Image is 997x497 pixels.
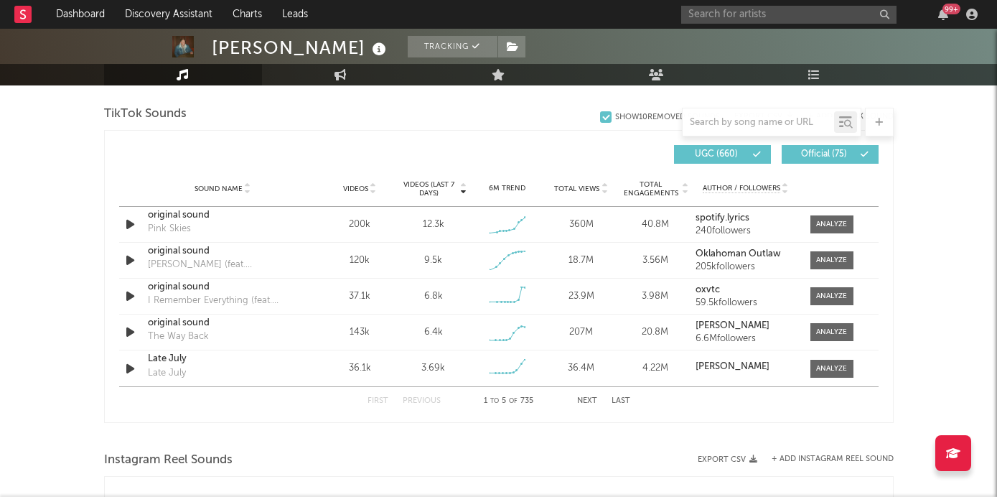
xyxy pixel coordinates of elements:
input: Search for artists [681,6,897,24]
strong: spotify.lyrics [696,213,749,223]
div: 6M Trend [474,183,540,194]
div: 120k [327,254,393,268]
button: Last [612,397,630,405]
span: TikTok Sounds [104,106,187,123]
button: 99+ [938,9,948,20]
div: Pink Skies [148,222,191,236]
div: 37.1k [327,289,393,304]
div: I Remember Everything (feat. [PERSON_NAME]) [148,294,298,308]
div: [PERSON_NAME] [212,36,390,60]
span: Sound Name [195,185,243,193]
span: to [490,398,499,404]
strong: [PERSON_NAME] [696,321,769,330]
div: 360M [548,218,614,232]
div: 1 5 735 [469,393,548,410]
button: Previous [403,397,441,405]
div: 12.3k [423,218,444,232]
a: original sound [148,280,298,294]
a: original sound [148,244,298,259]
div: 6.6M followers [696,334,795,344]
span: of [509,398,518,404]
div: 36.4M [548,361,614,376]
div: 20.8M [622,325,688,340]
div: Late July [148,366,186,381]
div: 205k followers [696,262,795,272]
div: 59.5k followers [696,298,795,308]
button: Export CSV [698,455,757,464]
a: oxvtc [696,285,795,295]
span: UGC ( 660 ) [683,150,749,159]
span: Videos (last 7 days) [400,180,458,198]
strong: oxvtc [696,285,720,294]
strong: [PERSON_NAME] [696,362,769,371]
button: Next [577,397,597,405]
button: + Add Instagram Reel Sound [772,455,894,463]
span: Author / Followers [703,184,780,193]
div: 9.5k [424,254,442,268]
a: [PERSON_NAME] [696,362,795,372]
a: original sound [148,208,298,223]
div: 4.22M [622,361,688,376]
div: 207M [548,325,614,340]
div: 3.98M [622,289,688,304]
div: 3.56M [622,254,688,268]
div: 143k [327,325,393,340]
div: The Way Back [148,330,209,344]
input: Search by song name or URL [683,117,834,129]
span: Total Engagements [622,180,680,198]
span: Videos [343,185,368,193]
div: 23.9M [548,289,614,304]
div: 3.69k [421,361,445,376]
div: 36.1k [327,361,393,376]
div: 6.8k [424,289,443,304]
a: Late July [148,352,298,366]
a: spotify.lyrics [696,213,795,223]
button: Official(75) [782,145,879,164]
div: [PERSON_NAME] (feat. [PERSON_NAME]) [148,258,298,272]
div: 40.8M [622,218,688,232]
button: UGC(660) [674,145,771,164]
div: 240 followers [696,226,795,236]
strong: Oklahoman Outlaw [696,249,781,259]
button: Tracking [408,36,497,57]
span: Total Views [554,185,599,193]
a: original sound [148,316,298,330]
button: First [368,397,388,405]
div: 200k [327,218,393,232]
div: 18.7M [548,254,614,268]
div: 6.4k [424,325,443,340]
div: + Add Instagram Reel Sound [757,455,894,463]
div: 99 + [942,4,960,14]
a: Oklahoman Outlaw [696,249,795,259]
span: Instagram Reel Sounds [104,452,233,469]
a: [PERSON_NAME] [696,321,795,331]
span: Official ( 75 ) [791,150,857,159]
